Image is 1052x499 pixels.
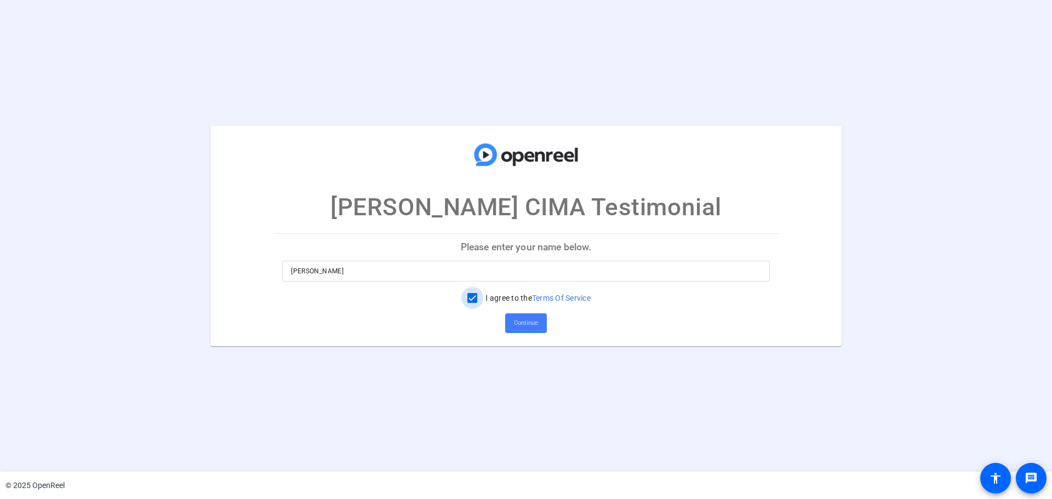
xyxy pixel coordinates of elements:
label: I agree to the [483,292,591,303]
mat-icon: accessibility [989,472,1002,485]
a: Terms Of Service [532,294,591,302]
img: company-logo [471,136,581,173]
button: Continue [505,313,547,333]
p: Please enter your name below. [273,234,779,260]
div: © 2025 OpenReel [5,480,65,491]
mat-icon: message [1025,472,1038,485]
p: [PERSON_NAME] CIMA Testimonial [330,189,722,225]
span: Continue [514,315,538,331]
input: Enter your name [291,265,761,278]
